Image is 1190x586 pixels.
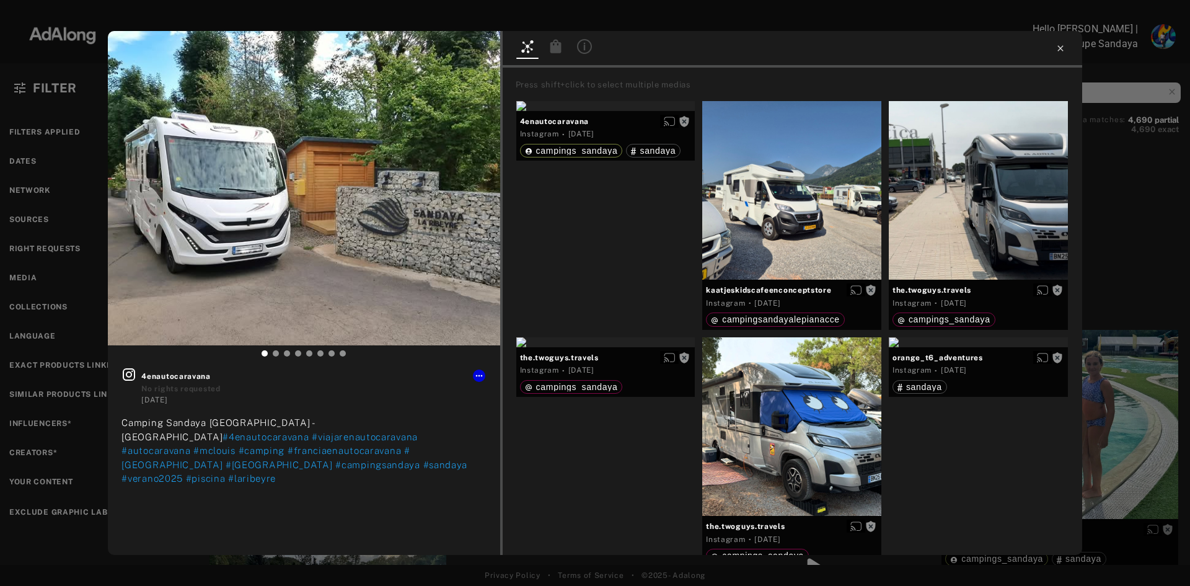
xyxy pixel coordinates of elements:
[865,522,876,530] span: Rights not requested
[847,283,865,296] button: Enable diffusion on this media
[520,352,692,363] span: the.twoguys.travels
[121,445,410,470] span: #[GEOGRAPHIC_DATA]
[516,79,1078,91] div: Press shift+click to select multiple medias
[711,551,804,560] div: campings_sandaya
[706,285,878,296] span: kaatjeskidscafeenconceptstore
[226,459,333,470] span: #[GEOGRAPHIC_DATA]
[679,353,690,362] span: Rights not requested
[1033,351,1052,364] button: Enable diffusion on this media
[660,115,679,128] button: Enable diffusion on this media
[288,445,401,456] span: #franciaenautocaravana
[525,146,618,155] div: campings_sandaya
[754,535,780,544] time: 2025-08-17T11:04:16.000Z
[141,396,167,404] time: 2025-09-05T20:34:39.000Z
[1052,285,1063,294] span: Rights not requested
[892,352,1064,363] span: orange_t6_adventures
[906,382,942,392] span: sandaya
[121,445,190,456] span: #autocaravana
[631,146,676,155] div: sandaya
[706,298,745,309] div: Instagram
[108,31,500,345] img: 544043119_18418517980109375_4114899138172136154_n.heic
[141,384,220,393] span: No rights requested
[679,117,690,125] span: Rights not requested
[568,130,594,138] time: 2025-09-08T16:22:37.000Z
[749,535,752,544] span: ·
[1128,526,1190,586] div: Widget de chat
[312,432,418,442] span: #viajarenautocaravana
[520,128,559,140] div: Instagram
[749,298,752,308] span: ·
[1033,283,1052,296] button: Enable diffusion on this media
[754,299,780,308] time: 2025-08-18T10:14:28.000Z
[935,298,938,308] span: ·
[1128,526,1190,586] iframe: Chat Widget
[941,299,967,308] time: 2025-08-17T11:04:16.000Z
[706,521,878,532] span: the.twoguys.travels
[640,146,676,156] span: sandaya
[423,459,468,470] span: #sandaya
[536,382,618,392] span: campings_sandaya
[909,314,990,324] span: campings_sandaya
[520,365,559,376] div: Instagram
[228,473,276,484] span: #laribeyre
[223,432,309,442] span: #4enautocaravana
[722,314,840,324] span: campingsandayalepianacce
[941,366,967,375] time: 2025-08-10T16:23:06.000Z
[335,459,420,470] span: #campingsandaya
[660,351,679,364] button: Enable diffusion on this media
[562,130,565,140] span: ·
[568,366,594,375] time: 2025-08-17T11:04:16.000Z
[562,366,565,376] span: ·
[520,116,692,127] span: 4enautocaravana
[525,383,618,391] div: campings_sandaya
[935,366,938,376] span: ·
[193,445,236,456] span: #mclouis
[892,298,932,309] div: Instagram
[121,417,314,442] span: Camping Sandaya [GEOGRAPHIC_DATA] - [GEOGRAPHIC_DATA]
[897,315,990,324] div: campings_sandaya
[892,285,1064,296] span: the.twoguys.travels
[706,534,745,545] div: Instagram
[897,383,942,391] div: sandaya
[865,285,876,294] span: Rights not requested
[847,520,865,533] button: Enable diffusion on this media
[186,473,226,484] span: #piscina
[711,315,840,324] div: campingsandayalepianacce
[892,365,932,376] div: Instagram
[536,146,618,156] span: campings_sandaya
[141,371,486,382] span: 4enautocaravana
[1052,353,1063,362] span: Rights not requested
[239,445,285,456] span: #camping
[121,473,183,484] span: #verano2025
